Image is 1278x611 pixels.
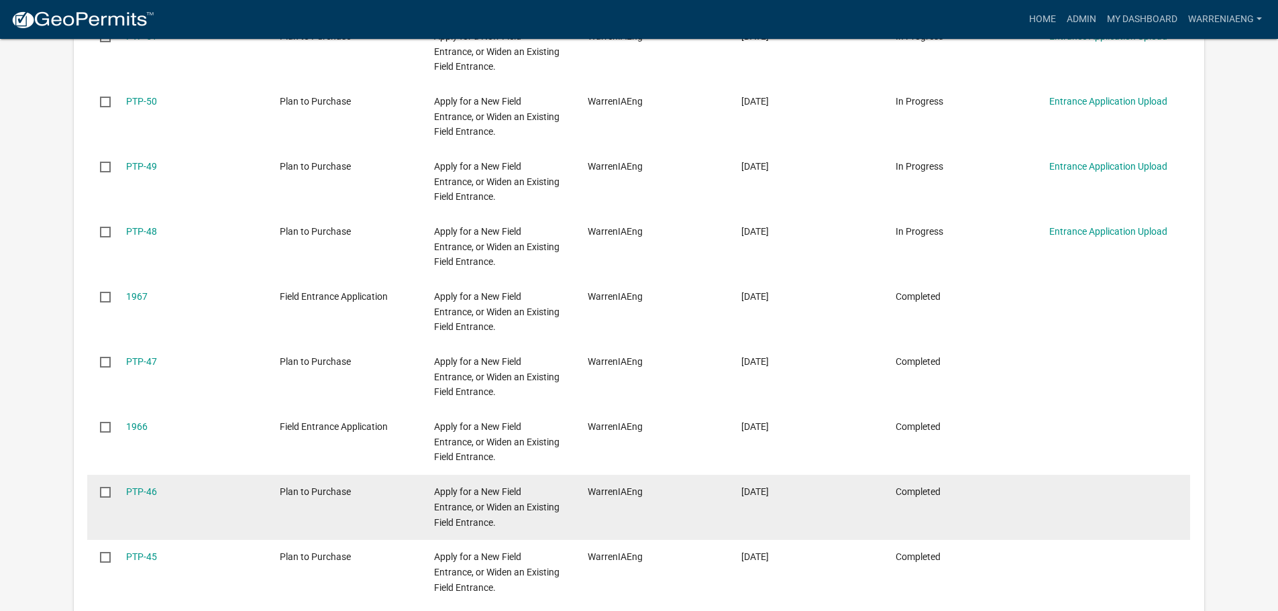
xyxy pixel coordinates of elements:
a: My Dashboard [1102,7,1183,32]
span: 09/08/2025 [741,356,769,367]
a: Entrance Application Upload [1049,226,1167,237]
span: WarrenIAEng [588,421,643,432]
span: WarrenIAEng [588,291,643,302]
span: WarrenIAEng [588,226,643,237]
a: 1967 [126,291,148,302]
span: Apply for a New Field Entrance, or Widen an Existing Field Entrance. [434,486,560,528]
span: Plan to Purchase [280,226,351,237]
span: In Progress [896,226,943,237]
span: Apply for a New Field Entrance, or Widen an Existing Field Entrance. [434,356,560,398]
span: Plan to Purchase [280,96,351,107]
span: 09/16/2025 [741,96,769,107]
a: 1966 [126,421,148,432]
span: 09/02/2025 [741,421,769,432]
span: 09/16/2025 [741,161,769,172]
span: In Progress [896,161,943,172]
span: Completed [896,291,941,302]
span: WarrenIAEng [588,551,643,562]
a: Home [1024,7,1061,32]
a: PTP-47 [126,356,157,367]
a: PTP-50 [126,96,157,107]
a: Entrance Application Upload [1049,161,1167,172]
span: Apply for a New Field Entrance, or Widen an Existing Field Entrance. [434,161,560,203]
span: 09/16/2025 [741,226,769,237]
span: Field Entrance Application [280,291,388,302]
span: 08/26/2025 [741,551,769,562]
span: WarrenIAEng [588,161,643,172]
span: Apply for a New Field Entrance, or Widen an Existing Field Entrance. [434,421,560,463]
span: Completed [896,356,941,367]
span: Field Entrance Application [280,421,388,432]
span: Completed [896,421,941,432]
span: Apply for a New Field Entrance, or Widen an Existing Field Entrance. [434,291,560,333]
span: WarrenIAEng [588,486,643,497]
span: WarrenIAEng [588,96,643,107]
span: Plan to Purchase [280,161,351,172]
span: In Progress [896,96,943,107]
a: WarrenIAEng [1183,7,1267,32]
span: Completed [896,551,941,562]
a: PTP-46 [126,486,157,497]
a: Admin [1061,7,1102,32]
a: PTP-49 [126,161,157,172]
a: PTP-48 [126,226,157,237]
span: 09/09/2025 [741,291,769,302]
span: Completed [896,486,941,497]
a: PTP-45 [126,551,157,562]
span: Apply for a New Field Entrance, or Widen an Existing Field Entrance. [434,551,560,593]
span: 09/02/2025 [741,486,769,497]
span: Plan to Purchase [280,486,351,497]
span: Plan to Purchase [280,551,351,562]
span: Apply for a New Field Entrance, or Widen an Existing Field Entrance. [434,226,560,268]
span: Plan to Purchase [280,356,351,367]
a: Entrance Application Upload [1049,96,1167,107]
span: Apply for a New Field Entrance, or Widen an Existing Field Entrance. [434,96,560,137]
span: WarrenIAEng [588,356,643,367]
span: Apply for a New Field Entrance, or Widen an Existing Field Entrance. [434,31,560,72]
